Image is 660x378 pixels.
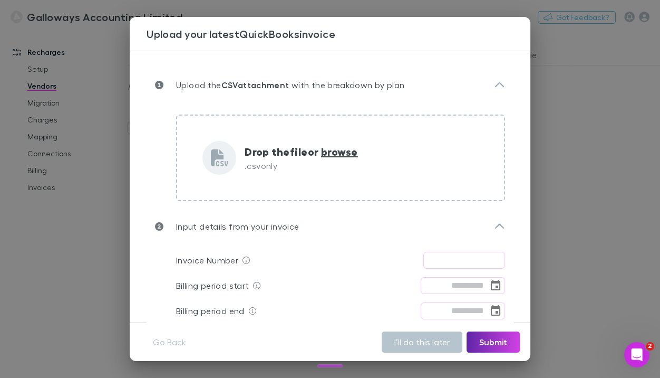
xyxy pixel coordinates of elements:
button: Submit [467,332,520,353]
div: Upload theCSVattachment with the breakdown by plan [147,68,513,102]
p: Upload the with the breakdown by plan [163,79,404,91]
span: 2 [646,342,654,351]
p: .csv only [245,159,358,172]
p: Invoice Number [176,254,238,267]
div: Input details from your invoice [147,210,513,243]
p: Drop the file or [245,144,358,159]
button: Choose date [488,278,503,293]
h3: Upload your latest QuickBooks invoice [147,27,530,40]
button: I’ll do this later [382,332,462,353]
p: Billing period start [176,279,249,292]
button: Go Back [140,332,199,353]
iframe: Intercom live chat [624,342,649,367]
strong: CSV attachment [221,80,289,90]
p: Billing period end [176,305,245,317]
button: Choose date [488,304,503,318]
span: browse [321,145,358,158]
p: Input details from your invoice [163,220,299,233]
